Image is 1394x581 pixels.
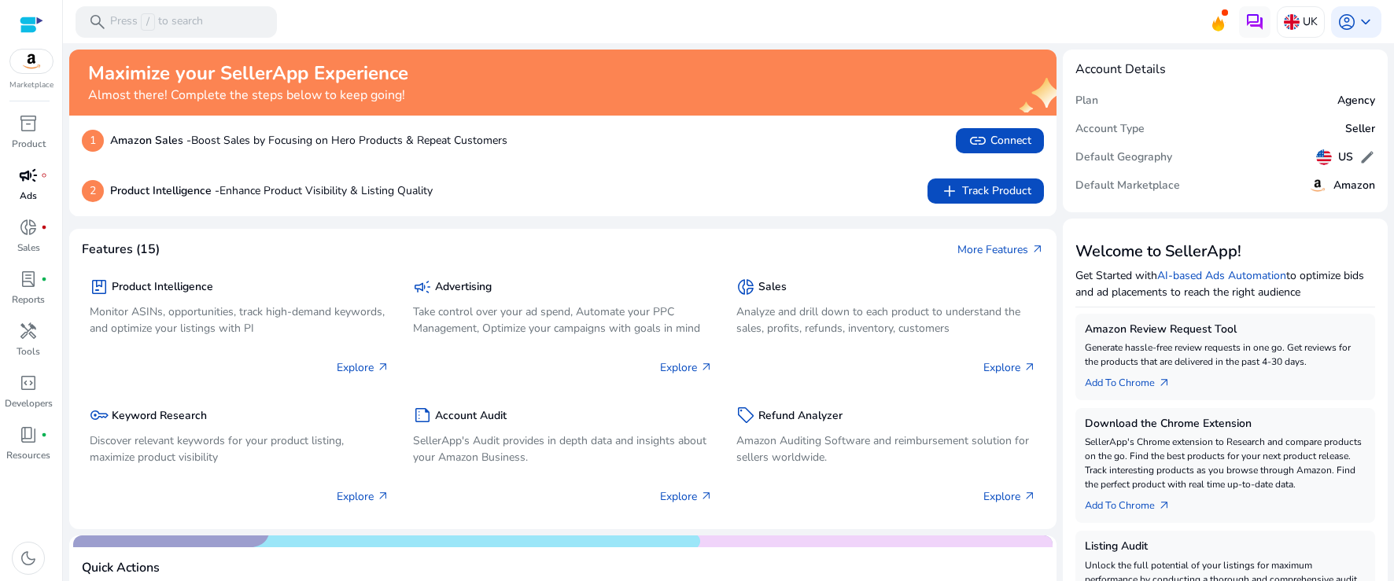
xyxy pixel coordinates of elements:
[141,13,155,31] span: /
[19,270,38,289] span: lab_profile
[1284,14,1300,30] img: uk.svg
[82,130,104,152] p: 1
[940,182,959,200] span: add
[1085,369,1183,391] a: Add To Chrome
[435,410,507,423] h5: Account Audit
[377,361,389,373] span: arrow_outward
[12,137,46,151] p: Product
[1085,340,1366,369] p: Generate hassle-free review requests in one go. Get reviews for the products that are delivered i...
[1023,361,1036,373] span: arrow_outward
[660,488,713,505] p: Explore
[1075,242,1375,261] h3: Welcome to SellerApp!
[1085,417,1366,431] h5: Download the Chrome Extension
[110,13,203,31] p: Press to search
[1075,62,1166,77] h4: Account Details
[1157,268,1286,283] a: AI-based Ads Automation
[82,242,160,257] h4: Features (15)
[112,410,207,423] h5: Keyword Research
[1085,323,1366,336] h5: Amazon Review Request Tool
[1075,267,1375,300] p: Get Started with to optimize bids and ad placements to reach the right audience
[90,278,109,296] span: package
[17,344,40,359] p: Tools
[6,448,50,462] p: Resources
[736,303,1036,336] p: Analyze and drill down to each product to understand the sales, profits, refunds, inventory, cust...
[1085,435,1366,491] p: SellerApp's Chrome extension to Research and compare products on the go. Find the best products f...
[700,361,713,373] span: arrow_outward
[110,182,433,199] p: Enhance Product Visibility & Listing Quality
[110,132,507,149] p: Boost Sales by Focusing on Hero Products & Repeat Customers
[968,131,987,150] span: link
[736,278,755,296] span: donut_small
[1075,151,1172,164] h5: Default Geography
[17,241,40,255] p: Sales
[82,561,160,575] h4: Quick Actions
[1031,243,1044,256] span: arrow_outward
[110,133,191,148] b: Amazon Sales -
[1158,499,1171,512] span: arrow_outward
[413,303,713,336] p: Take control over your ad spend, Automate your PPC Management, Optimize your campaigns with goals...
[957,241,1044,258] a: More Featuresarrow_outward
[1303,8,1318,35] p: UK
[19,114,38,133] span: inventory_2
[1337,13,1356,31] span: account_circle
[1085,540,1366,553] h5: Listing Audit
[41,432,47,438] span: fiber_manual_record
[9,79,53,91] p: Marketplace
[110,183,219,198] b: Product Intelligence -
[88,62,408,85] h2: Maximize your SellerApp Experience
[19,322,38,340] span: handyman
[19,218,38,237] span: donut_small
[1085,491,1183,513] a: Add To Chrome
[82,180,104,202] p: 2
[41,224,47,230] span: fiber_manual_record
[337,488,389,505] p: Explore
[413,432,713,465] p: SellerApp's Audit provides in depth data and insights about your Amazon Business.
[90,303,389,336] p: Monitor ASINs, opportunities, track high-demand keywords, and optimize your listings with PI
[88,13,107,31] span: search
[983,488,1036,505] p: Explore
[1075,179,1180,193] h5: Default Marketplace
[1338,151,1353,164] h5: US
[940,182,1031,200] span: Track Product
[1345,123,1375,136] h5: Seller
[20,189,37,203] p: Ads
[1316,149,1332,165] img: us.svg
[1023,490,1036,502] span: arrow_outward
[377,490,389,502] span: arrow_outward
[88,88,408,103] h4: Almost there! Complete the steps below to keep going!
[1356,13,1375,31] span: keyboard_arrow_down
[1337,94,1375,108] h5: Agency
[19,425,38,444] span: book_4
[1308,176,1327,195] img: amazon.svg
[927,178,1044,204] button: addTrack Product
[758,410,843,423] h5: Refund Analyzer
[90,406,109,425] span: key
[19,166,38,185] span: campaign
[19,373,38,392] span: code_blocks
[10,50,53,73] img: amazon.svg
[1359,149,1375,165] span: edit
[968,131,1031,150] span: Connect
[983,359,1036,376] p: Explore
[1158,377,1171,389] span: arrow_outward
[758,281,787,294] h5: Sales
[956,128,1044,153] button: linkConnect
[413,278,432,296] span: campaign
[112,281,213,294] h5: Product Intelligence
[1075,123,1145,136] h5: Account Type
[41,172,47,178] span: fiber_manual_record
[736,432,1036,465] p: Amazon Auditing Software and reimbursement solution for sellers worldwide.
[337,359,389,376] p: Explore
[12,292,45,307] p: Reports
[700,490,713,502] span: arrow_outward
[1075,94,1098,108] h5: Plan
[5,396,53,410] p: Developers
[41,276,47,282] span: fiber_manual_record
[1333,179,1375,193] h5: Amazon
[19,549,38,568] span: dark_mode
[413,406,432,425] span: summarize
[435,281,492,294] h5: Advertising
[90,432,389,465] p: Discover relevant keywords for your product listing, maximize product visibility
[736,406,755,425] span: sell
[660,359,713,376] p: Explore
